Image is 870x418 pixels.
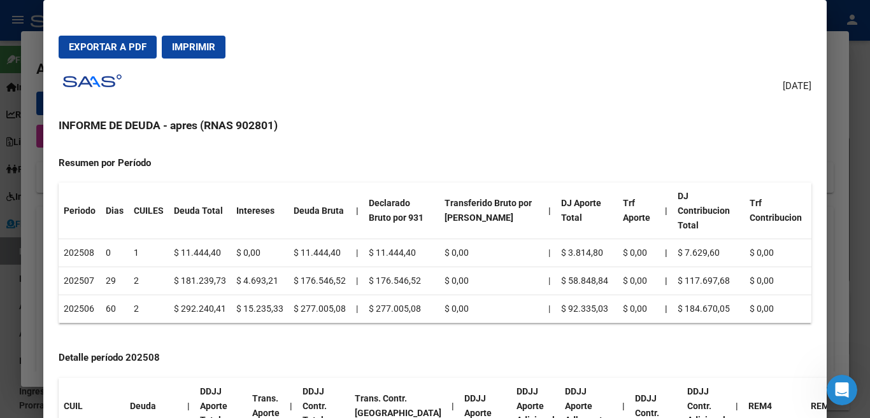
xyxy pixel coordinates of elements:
[364,295,439,323] td: $ 277.005,08
[59,267,101,295] td: 202507
[351,183,364,239] th: |
[556,183,618,239] th: DJ Aporte Total
[439,183,544,239] th: Transferido Bruto por [PERSON_NAME]
[745,239,811,267] td: $ 0,00
[59,239,101,267] td: 202508
[231,239,289,267] td: $ 0,00
[618,183,659,239] th: Trf Aporte
[543,239,556,267] td: |
[59,295,101,323] td: 202506
[231,267,289,295] td: $ 4.693,21
[59,183,101,239] th: Periodo
[439,267,544,295] td: $ 0,00
[364,239,439,267] td: $ 11.444,40
[169,239,231,267] td: $ 11.444,40
[543,295,556,323] td: |
[162,36,225,59] button: Imprimir
[101,183,129,239] th: Dias
[673,239,745,267] td: $ 7.629,60
[59,351,811,365] h4: Detalle período 202508
[101,295,129,323] td: 60
[364,267,439,295] td: $ 176.546,52
[69,41,146,53] span: Exportar a PDF
[618,267,659,295] td: $ 0,00
[673,295,745,323] td: $ 184.670,05
[169,267,231,295] td: $ 181.239,73
[59,117,811,134] h3: INFORME DE DEUDA - apres (RNAS 902801)
[169,295,231,323] td: $ 292.240,41
[556,267,618,295] td: $ 58.848,84
[289,183,351,239] th: Deuda Bruta
[351,239,364,267] td: |
[660,183,673,239] th: |
[660,239,673,267] th: |
[660,267,673,295] th: |
[59,36,157,59] button: Exportar a PDF
[618,239,659,267] td: $ 0,00
[783,79,811,94] span: [DATE]
[673,183,745,239] th: DJ Contribucion Total
[660,295,673,323] th: |
[231,295,289,323] td: $ 15.235,33
[101,267,129,295] td: 29
[745,295,811,323] td: $ 0,00
[351,295,364,323] td: |
[289,295,351,323] td: $ 277.005,08
[172,41,215,53] span: Imprimir
[129,183,169,239] th: CUILES
[351,267,364,295] td: |
[129,295,169,323] td: 2
[169,183,231,239] th: Deuda Total
[101,239,129,267] td: 0
[289,239,351,267] td: $ 11.444,40
[231,183,289,239] th: Intereses
[543,267,556,295] td: |
[129,239,169,267] td: 1
[556,239,618,267] td: $ 3.814,80
[673,267,745,295] td: $ 117.697,68
[556,295,618,323] td: $ 92.335,03
[543,183,556,239] th: |
[129,267,169,295] td: 2
[618,295,659,323] td: $ 0,00
[745,267,811,295] td: $ 0,00
[439,295,544,323] td: $ 0,00
[289,267,351,295] td: $ 176.546,52
[59,156,811,171] h4: Resumen por Período
[827,375,857,405] iframe: Intercom live chat
[364,183,439,239] th: Declarado Bruto por 931
[439,239,544,267] td: $ 0,00
[745,183,811,239] th: Trf Contribucion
